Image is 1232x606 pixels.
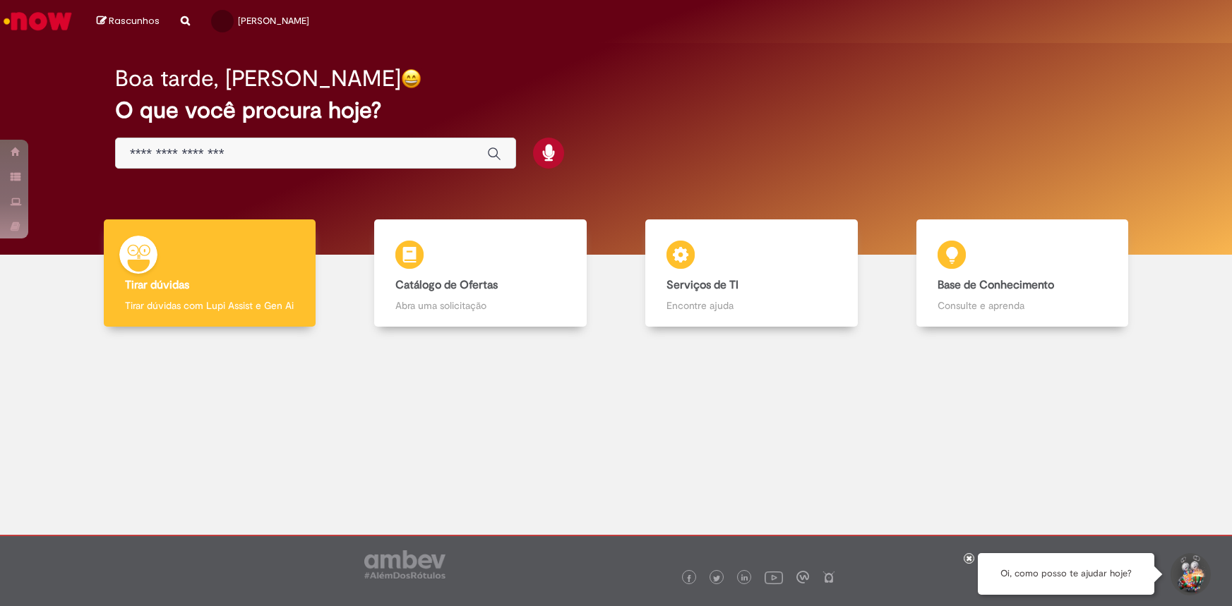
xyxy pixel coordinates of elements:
[666,278,738,292] b: Serviços de TI
[115,66,401,91] h2: Boa tarde, [PERSON_NAME]
[765,568,783,586] img: logo_footer_youtube.png
[616,219,887,327] a: Serviços de TI Encontre ajuda
[796,571,809,583] img: logo_footer_workplace.png
[666,298,837,313] p: Encontre ajuda
[686,575,693,582] img: logo_footer_facebook.png
[115,98,1117,123] h2: O que você procura hoje?
[74,219,345,327] a: Tirar dúvidas Tirar dúvidas com Lupi Assist e Gen Ai
[109,14,160,28] span: Rascunhos
[887,219,1158,327] a: Base de Conhecimento Consulte e aprenda
[401,68,421,89] img: happy-face.png
[1,7,74,35] img: ServiceNow
[741,574,748,583] img: logo_footer_linkedin.png
[713,575,720,582] img: logo_footer_twitter.png
[1168,553,1211,595] button: Iniciar Conversa de Suporte
[125,298,295,313] p: Tirar dúvidas com Lupi Assist e Gen Ai
[395,298,566,313] p: Abra uma solicitação
[938,298,1108,313] p: Consulte e aprenda
[238,15,309,27] span: [PERSON_NAME]
[938,278,1054,292] b: Base de Conhecimento
[97,15,160,28] a: Rascunhos
[395,278,498,292] b: Catálogo de Ofertas
[978,553,1154,595] div: Oi, como posso te ajudar hoje?
[823,571,835,583] img: logo_footer_naosei.png
[125,278,189,292] b: Tirar dúvidas
[345,219,616,327] a: Catálogo de Ofertas Abra uma solicitação
[364,550,445,578] img: logo_footer_ambev_rotulo_gray.png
